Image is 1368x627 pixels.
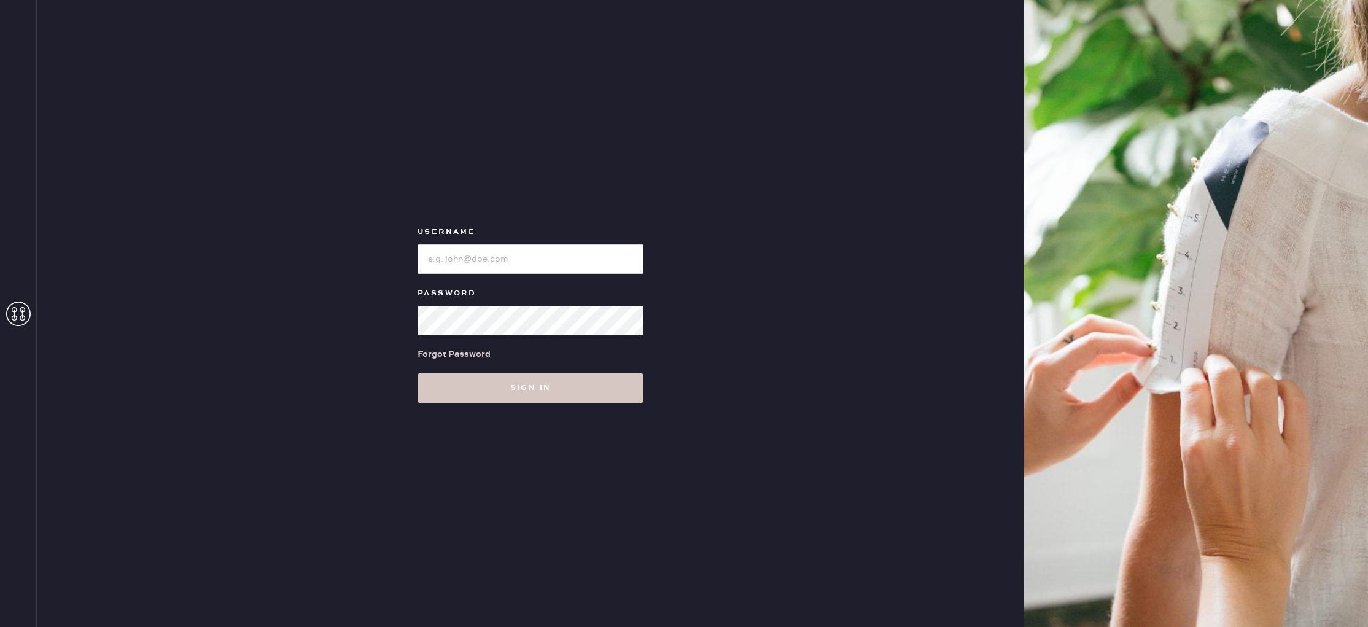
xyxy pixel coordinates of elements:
[418,348,491,361] div: Forgot Password
[418,335,491,373] a: Forgot Password
[418,244,643,274] input: e.g. john@doe.com
[418,225,643,240] label: Username
[418,286,643,301] label: Password
[418,373,643,403] button: Sign in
